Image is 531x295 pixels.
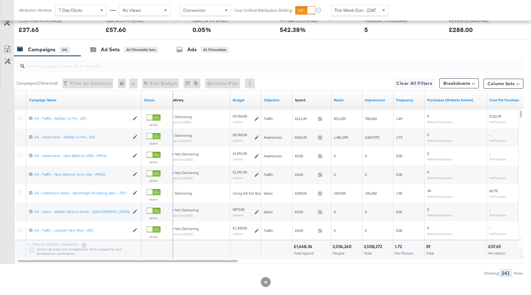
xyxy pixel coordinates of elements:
span: £122.30 [489,114,501,118]
div: £1,091.00 [233,151,247,156]
div: £1,091.00 [233,170,247,175]
span: This Week (Sun - [DATE]) [334,7,381,13]
div: £37.65 [488,244,503,250]
sub: Per Purchase [489,195,506,198]
div: £37.65 [19,25,39,34]
span: No Views [123,7,141,13]
span: £626.20 [295,135,315,140]
span: Sales [264,191,273,196]
label: Active [147,197,161,201]
span: Traffic [264,116,273,121]
div: £1,300.00 [233,226,247,231]
span: 0 [365,210,367,214]
span: Awareness [264,135,282,140]
label: Active [147,179,161,183]
sub: Lifetime [233,213,243,217]
a: SA - Sales - Adidas Adizero Aruku - ([GEOGRAPHIC_DATA]) [35,209,129,214]
span: Traffic [264,228,273,233]
span: £0.00 [295,228,315,233]
div: 2,036,260 [333,244,353,250]
sub: Per Purchase [489,176,506,180]
sub: Per Purchase [489,120,506,124]
span: GA4 AOV MY EMAIL [106,18,152,24]
div: 5 [364,25,368,34]
span: 0.00 [396,228,402,233]
span: 0 [365,154,367,158]
sub: ended on [DATE] [170,158,199,161]
span: 0 [427,151,429,156]
div: 241 [60,47,69,53]
sub: Lifetime [233,157,243,161]
span: Delivering [175,133,192,138]
sub: Per Purchase [489,139,506,142]
label: Active [147,123,161,127]
div: 241 [500,269,512,277]
sub: Website Purchases [427,120,452,124]
span: 1.49 [396,116,402,121]
sub: Website Purchases [427,139,452,142]
sub: Per Purchase [489,213,506,217]
div: SA - Traffic - Lacoste Neo Shot - (SF) [35,228,129,233]
button: Column Sets [483,79,523,89]
span: COST PER PURCHASE (WEBSITE EVENTS) [19,18,65,24]
div: £5,760.00 [233,132,247,137]
div: Attribution Window: [19,8,52,12]
div: Showing: [484,271,500,275]
span: Delivering [175,114,192,119]
a: Your campaign's objective. [264,98,290,103]
div: 1.72 [395,244,404,250]
a: The number of people your ad was served to. [334,98,360,103]
span: Total Spend [294,251,314,256]
button: Breakdowns [439,78,479,88]
a: The maximum amount you're willing to spend on your ads, on average each day or over the lifetime ... [233,98,259,103]
div: £5,760.00 [233,114,247,119]
span: Not Delivering [175,226,199,231]
span: People [333,251,345,256]
sub: ended on [DATE] [170,233,199,236]
span: £0.00 [295,172,315,177]
span: 1.73 [396,135,402,140]
span: 0 [427,226,429,230]
span: Clear All Filters [396,80,432,87]
label: Active [147,216,161,220]
div: £288.00 [449,25,473,34]
span: Sales [264,210,273,214]
div: Delivery [170,98,184,103]
sub: Website Purchases [427,232,452,236]
span: GA4 CR MY EMAIL [193,18,239,24]
div: Ads [187,46,197,53]
label: Active [147,235,161,239]
a: The number of times your ad was served. On mobile apps an ad is counted as served the first time ... [365,98,391,103]
sub: Lifetime [233,176,243,180]
a: The number of times a purchase was made tracked by your Custom Audience pixel on your website aft... [427,98,484,103]
span: Per Person [395,251,413,256]
span: 1,481,295 [334,135,348,140]
span: 0 [427,170,429,174]
div: 0 [118,78,129,88]
a: SA - Traffic - New Balance Grey Day - (MKG) [35,172,129,177]
sub: Website Purchases [427,176,452,180]
div: 542.38% [280,25,306,34]
span: Total [426,251,434,256]
span: 501,239 [334,116,346,121]
a: SA - Awareness - Adidas Lo Pro - (SF) [35,135,129,140]
sub: ends on [DATE] [170,139,192,143]
span: Not Delivering [175,170,199,175]
a: SA - Awareness - New Balance 1000 - (MKG) [35,153,129,159]
span: Per Action [488,251,505,256]
sub: ends on [DATE] [170,121,192,124]
sub: Website Purchases [427,195,452,198]
a: SA - Traffic - Adidas Lo Pro - (SF) [35,116,129,121]
span: Delivering [175,191,192,196]
a: Your campaign name. [29,98,139,103]
span: 0.00 [396,210,402,214]
span: Total [364,251,372,256]
label: Active [147,141,161,145]
span: Traffic [264,172,273,177]
span: - [489,132,491,137]
span: 100,505 [334,191,346,196]
span: 5 [427,114,429,118]
span: 34 [427,188,431,193]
